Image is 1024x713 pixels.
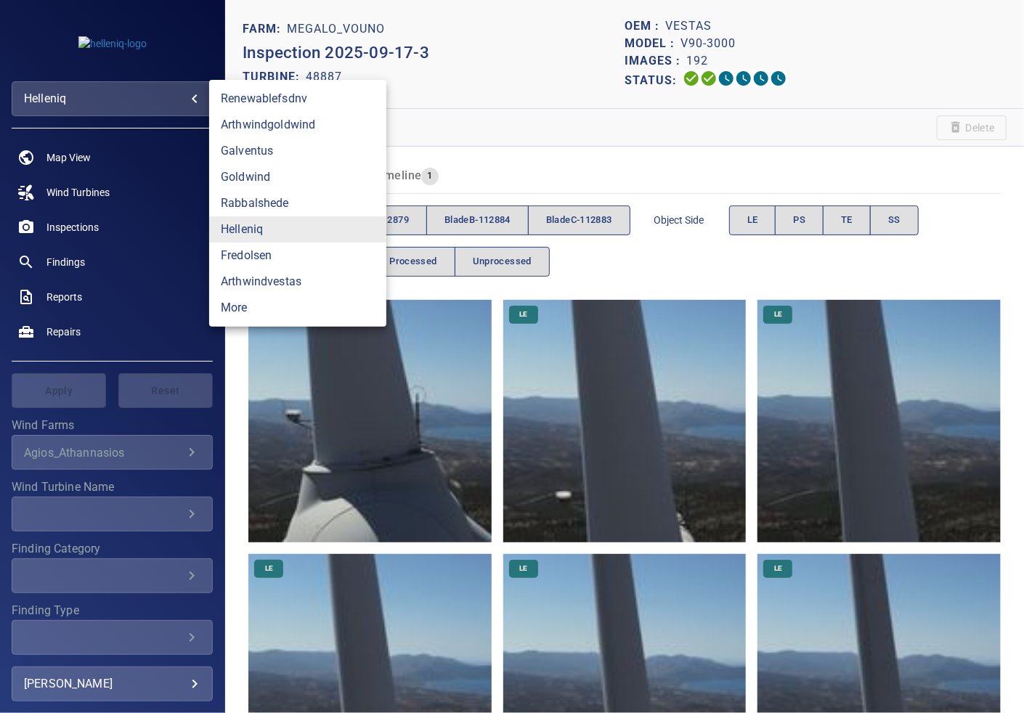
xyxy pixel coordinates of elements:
[209,86,386,112] a: renewablefsdnv
[209,190,386,216] a: rabbalshede
[209,295,386,321] a: more
[209,112,386,138] a: arthwindgoldwind
[209,138,386,164] a: galventus
[209,243,386,269] a: fredolsen
[209,216,386,243] a: helleniq
[209,164,386,190] a: goldwind
[209,269,386,295] a: arthwindvestas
